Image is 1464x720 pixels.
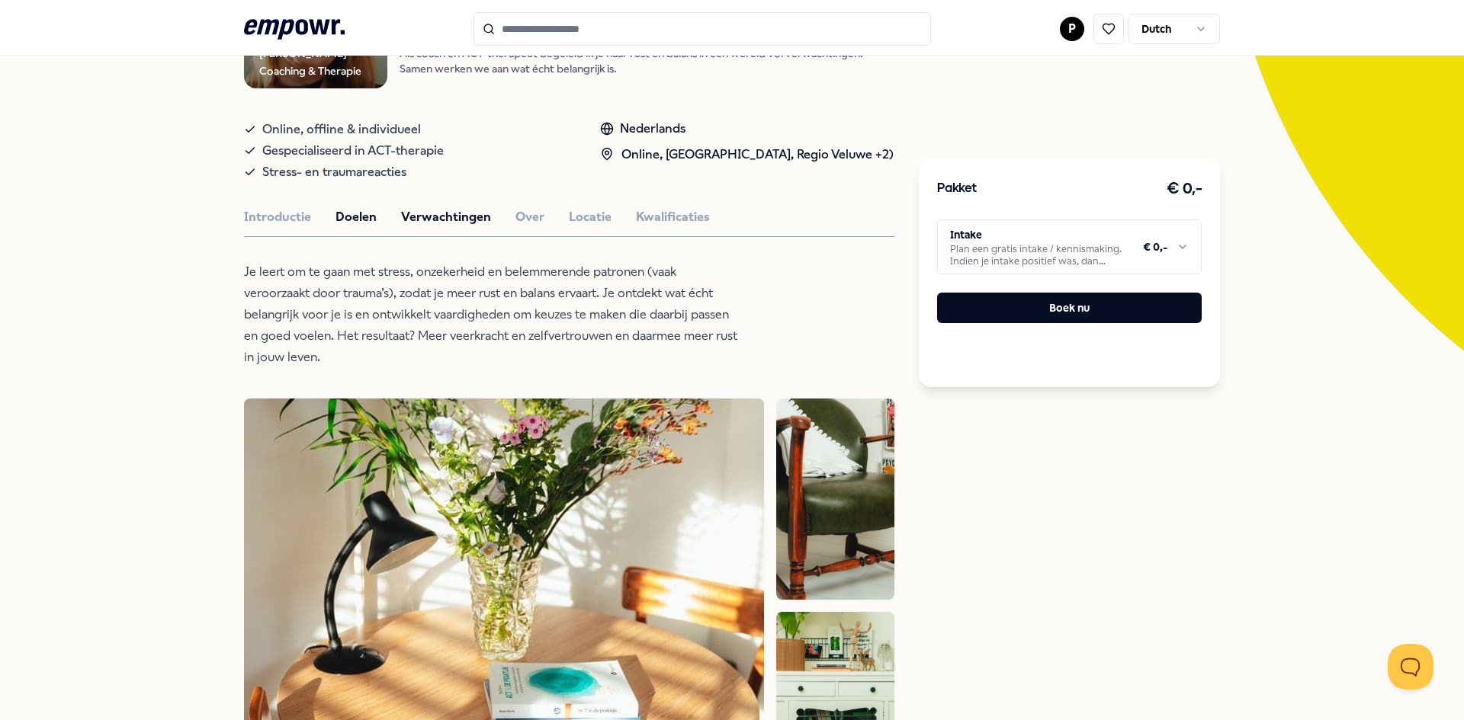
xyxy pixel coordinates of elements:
[776,398,894,600] img: Product Image
[600,119,894,139] div: Nederlands
[600,145,894,165] div: Online, [GEOGRAPHIC_DATA], Regio Veluwe +2)
[262,162,406,183] span: Stress- en traumareacties
[262,140,444,162] span: Gespecialiseerd in ACT-therapie
[335,207,377,227] button: Doelen
[401,207,491,227] button: Verwachtingen
[262,119,421,140] span: Online, offline & individueel
[1167,177,1202,201] h3: € 0,-
[259,45,387,79] div: [PERSON_NAME] Coaching & Therapie
[937,293,1202,323] button: Boek nu
[244,261,740,368] p: Je leert om te gaan met stress, onzekerheid en belemmerende patronen (vaak veroorzaakt door traum...
[569,207,612,227] button: Locatie
[1060,17,1084,41] button: P
[1388,644,1433,690] iframe: Help Scout Beacon - Open
[244,207,311,227] button: Introductie
[636,207,710,227] button: Kwalificaties
[937,179,977,199] h3: Pakket
[474,12,931,46] input: Search for products, categories or subcategories
[515,207,544,227] button: Over
[400,46,894,76] p: Als coach en ACT-therapeut begeleid ik je naar rust en balans in een wereld vol verwachtingen. Sa...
